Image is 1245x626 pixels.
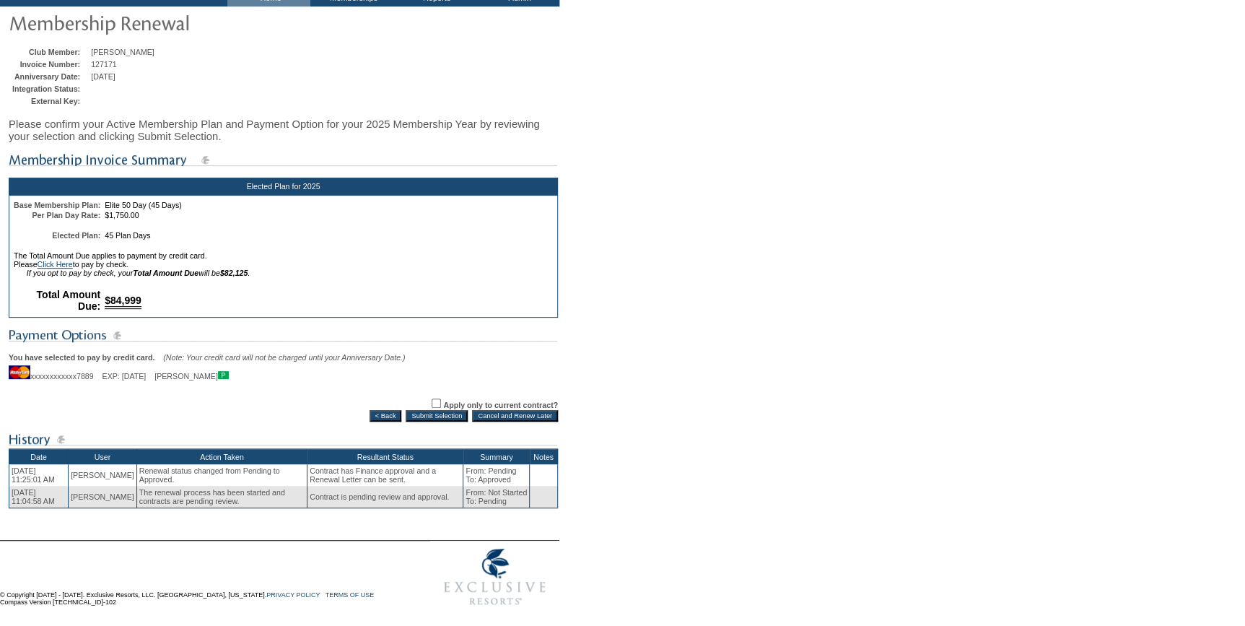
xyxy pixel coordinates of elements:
[69,486,137,508] td: [PERSON_NAME]
[12,48,87,56] td: Club Member:
[9,430,557,448] img: subTtlHistory.gif
[472,410,558,422] input: Cancel and Renew Later
[9,151,557,169] img: subTtlMembershipInvoiceSummary.gif
[69,464,137,486] td: [PERSON_NAME]
[9,464,69,486] td: [DATE] 11:25:01 AM
[103,201,554,209] td: Elite 50 Day (45 Days)
[12,84,87,93] td: Integration Status:
[9,110,558,149] div: Please confirm your Active Membership Plan and Payment Option for your 2025 Membership Year by re...
[9,8,297,37] img: pgTtlMembershipRenewal.gif
[530,449,558,465] th: Notes
[307,464,463,486] td: Contract has Finance approval and a Renewal Letter can be sent.
[443,401,558,409] label: Apply only to current contract?
[220,269,248,277] b: $82,125
[32,211,100,219] b: Per Plan Day Rate:
[52,231,100,240] b: Elected Plan:
[307,449,463,465] th: Resultant Status
[218,371,229,379] img: icon_primary.gif
[12,97,87,105] td: External Key:
[103,231,554,240] td: 45 Plan Days
[27,269,250,277] i: If you opt to pay by check, your will be .
[103,211,554,219] td: $1,750.00
[136,486,307,508] td: The renewal process has been started and contracts are pending review.
[9,365,30,379] img: icon_cc_mc.gif
[307,486,463,508] td: Contract is pending review and approval.
[91,72,115,81] span: [DATE]
[37,289,101,312] b: Total Amount Due:
[9,326,557,344] img: subTtlPaymentOptions.gif
[12,72,87,81] td: Anniversary Date:
[430,541,559,613] img: Exclusive Resorts
[136,449,307,465] th: Action Taken
[38,260,73,269] a: Click Here
[463,464,530,486] td: From: Pending To: Approved
[105,295,141,309] span: $84,999
[463,486,530,508] td: From: Not Started To: Pending
[9,449,69,465] th: Date
[12,251,554,277] td: The Total Amount Due applies to payment by credit card. Please to pay by check.
[9,353,154,362] b: You have selected to pay by credit card.
[14,201,100,209] b: Base Membership Plan:
[326,591,375,599] a: TERMS OF USE
[9,486,69,508] td: [DATE] 11:04:58 AM
[12,60,87,69] td: Invoice Number:
[9,178,558,195] div: Elected Plan for 2025
[266,591,320,599] a: PRIVACY POLICY
[9,362,558,381] div: xxxxxxxxxxxx7889 EXP: [DATE] [PERSON_NAME]
[91,60,117,69] span: 127171
[406,410,468,422] input: Submit Selection
[133,269,198,277] b: Total Amount Due
[136,464,307,486] td: Renewal status changed from Pending to Approved.
[91,48,154,56] span: [PERSON_NAME]
[69,449,137,465] th: User
[463,449,530,465] th: Summary
[163,353,405,362] span: (Note: Your credit card will not be charged until your Anniversary Date.)
[370,410,402,422] input: < Back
